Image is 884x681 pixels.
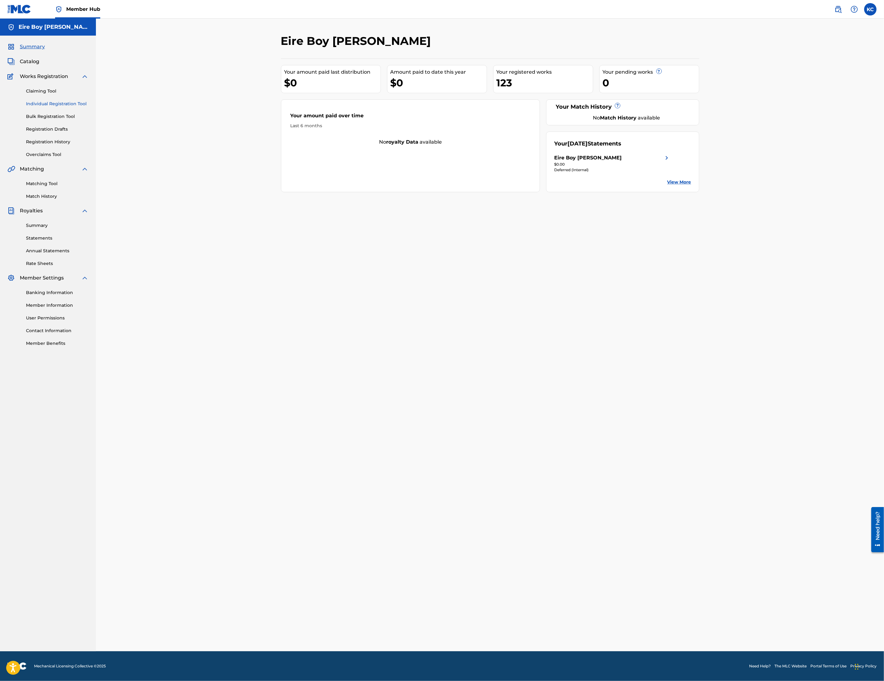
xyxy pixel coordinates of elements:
[554,162,671,167] div: $0.00
[386,139,418,145] strong: royalty data
[81,207,88,215] img: expand
[26,101,88,107] a: Individual Registration Tool
[7,207,15,215] img: Royalties
[7,73,15,80] img: Works Registration
[81,165,88,173] img: expand
[284,76,381,90] div: $0
[848,3,860,15] div: Help
[7,274,15,282] img: Member Settings
[567,140,588,147] span: [DATE]
[7,58,15,65] img: Catalog
[7,58,39,65] a: CatalogCatalog
[7,662,27,670] img: logo
[497,76,593,90] div: 123
[7,43,45,50] a: SummarySummary
[26,151,88,158] a: Overclaims Tool
[281,138,540,146] div: No available
[7,24,15,31] img: Accounts
[34,663,106,669] span: Mechanical Licensing Collective © 2025
[7,5,31,14] img: MLC Logo
[81,73,88,80] img: expand
[7,43,15,50] img: Summary
[554,167,671,173] div: Deferred (Internal)
[562,114,691,122] div: No available
[390,76,487,90] div: $0
[26,289,88,296] a: Banking Information
[390,68,487,76] div: Amount paid to date this year
[20,165,44,173] span: Matching
[497,68,593,76] div: Your registered works
[554,154,622,162] div: Eire Boy [PERSON_NAME]
[7,165,15,173] img: Matching
[667,179,691,185] a: View More
[281,34,434,48] h2: Eire Boy [PERSON_NAME]
[26,315,88,321] a: User Permissions
[832,3,844,15] a: Public Search
[20,274,64,282] span: Member Settings
[603,68,699,76] div: Your pending works
[615,103,620,108] span: ?
[864,3,877,15] div: User Menu
[603,76,699,90] div: 0
[20,73,68,80] span: Works Registration
[663,154,671,162] img: right chevron icon
[26,193,88,200] a: Match History
[26,222,88,229] a: Summary
[774,663,807,669] a: The MLC Website
[20,43,45,50] span: Summary
[853,651,884,681] iframe: Chat Widget
[291,112,531,123] div: Your amount paid over time
[600,115,636,121] strong: Match History
[867,505,884,555] iframe: Resource Center
[850,663,877,669] a: Privacy Policy
[26,248,88,254] a: Annual Statements
[554,103,691,111] div: Your Match History
[834,6,842,13] img: search
[284,68,381,76] div: Your amount paid last distribution
[26,260,88,267] a: Rate Sheets
[810,663,847,669] a: Portal Terms of Use
[26,327,88,334] a: Contact Information
[81,274,88,282] img: expand
[20,58,39,65] span: Catalog
[749,663,771,669] a: Need Help?
[26,235,88,241] a: Statements
[26,340,88,347] a: Member Benefits
[55,6,63,13] img: Top Rightsholder
[851,6,858,13] img: help
[20,207,43,215] span: Royalties
[554,154,671,173] a: Eire Boy [PERSON_NAME]right chevron icon$0.00Deferred (Internal)
[26,302,88,309] a: Member Information
[19,24,88,31] h5: Eire Boy Malek
[554,140,621,148] div: Your Statements
[26,88,88,94] a: Claiming Tool
[291,123,531,129] div: Last 6 months
[26,126,88,132] a: Registration Drafts
[66,6,100,13] span: Member Hub
[855,657,859,676] div: Drag
[26,113,88,120] a: Bulk Registration Tool
[657,69,662,74] span: ?
[26,180,88,187] a: Matching Tool
[26,139,88,145] a: Registration History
